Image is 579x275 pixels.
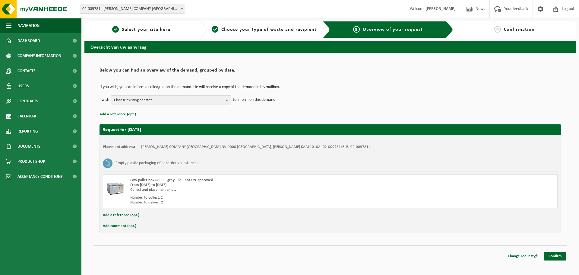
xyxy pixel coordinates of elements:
[103,127,141,132] strong: Request for [DATE]
[130,178,213,182] span: Low pallet box 680 L - grey - lid - not UN-approved
[233,95,277,104] p: to inform on this demand.
[353,26,360,33] span: 3
[17,48,61,63] span: Company information
[17,33,40,48] span: Dashboard
[103,222,136,230] button: Add comment (opt.)
[100,68,561,76] h2: Below you can find an overview of the demand, grouped by date.
[17,78,29,94] span: Users
[130,187,354,192] div: Collect and placement empty
[363,27,423,32] span: Overview of your request
[544,252,566,261] a: Confirm
[84,41,576,53] h2: Overzicht van uw aanvraag
[130,200,354,205] div: Number to deliver: 2
[80,5,185,14] span: 02-009781 - LOUIS DREYFUS COMPANY BELGIUM NV - GENT
[17,154,45,169] span: Product Shop
[114,96,223,105] span: Choose existing contact
[17,124,38,139] span: Reporting
[17,169,63,184] span: Acceptance conditions
[87,26,195,33] a: 1Select your site here
[494,26,501,33] span: 4
[100,95,109,104] p: I wish
[130,195,354,200] div: Number to collect: 2
[17,18,40,33] span: Navigation
[17,94,38,109] span: Contracts
[141,145,370,149] td: [PERSON_NAME] COMPANY [GEOGRAPHIC_DATA] NV, 9000 [GEOGRAPHIC_DATA], [PERSON_NAME] KAAI 1010A (02-...
[111,95,231,104] button: Choose existing contact
[100,110,136,118] button: Add a reference (opt.)
[426,7,456,11] strong: [PERSON_NAME]
[100,85,561,89] p: If you wish, you can inform a colleague on the demand. He will receive a copy of the demand in hi...
[112,26,119,33] span: 1
[80,5,185,13] span: 02-009781 - LOUIS DREYFUS COMPANY BELGIUM NV - GENT
[212,26,218,33] span: 2
[503,252,542,261] a: Change request
[106,178,124,196] img: PB-LB-0680-HPE-GY-11.png
[221,27,317,32] span: Choose your type of waste and recipient
[103,145,135,149] strong: Placement address:
[504,27,535,32] span: Confirmation
[210,26,318,33] a: 2Choose your type of waste and recipient
[17,63,36,78] span: Contacts
[115,158,198,168] h3: Empty plastic packaging of hazardous substances
[122,27,170,32] span: Select your site here
[17,139,40,154] span: Documents
[130,183,166,187] strong: From [DATE] to [DATE]
[17,109,36,124] span: Calendar
[103,211,139,219] button: Add a reference (opt.)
